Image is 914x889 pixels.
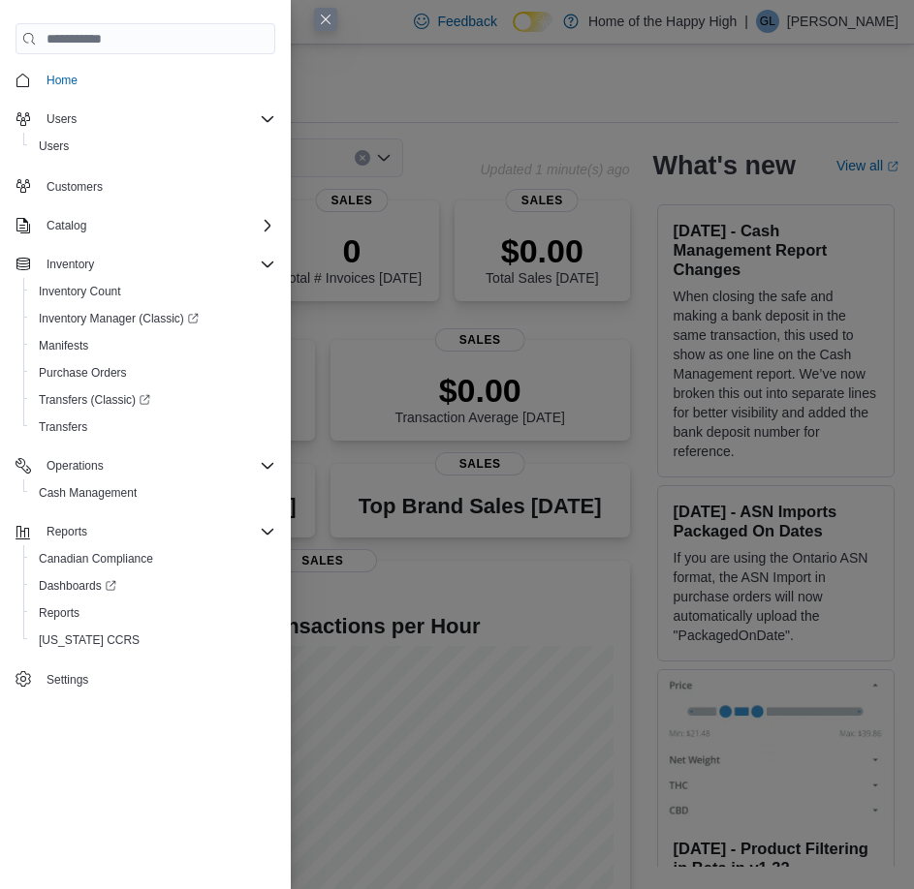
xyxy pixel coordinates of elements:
[39,632,140,648] span: [US_STATE] CCRS
[23,627,283,654] button: [US_STATE] CCRS
[23,414,283,441] button: Transfers
[23,545,283,572] button: Canadian Compliance
[31,280,129,303] a: Inventory Count
[31,135,77,158] a: Users
[39,253,275,276] span: Inventory
[314,8,337,31] button: Close this dialog
[23,278,283,305] button: Inventory Count
[16,58,275,697] nav: Complex example
[31,415,95,439] a: Transfers
[39,68,275,92] span: Home
[39,138,69,154] span: Users
[31,334,275,357] span: Manifests
[31,601,87,625] a: Reports
[8,452,283,479] button: Operations
[39,253,102,276] button: Inventory
[23,599,283,627] button: Reports
[23,572,283,599] a: Dashboards
[39,338,88,353] span: Manifests
[31,307,275,330] span: Inventory Manager (Classic)
[39,107,84,131] button: Users
[31,415,275,439] span: Transfers
[23,305,283,332] a: Inventory Manager (Classic)
[47,73,78,88] span: Home
[31,547,275,570] span: Canadian Compliance
[47,111,77,127] span: Users
[8,171,283,199] button: Customers
[39,605,79,621] span: Reports
[31,388,158,412] a: Transfers (Classic)
[39,107,275,131] span: Users
[31,574,124,598] a: Dashboards
[39,667,275,691] span: Settings
[31,388,275,412] span: Transfers (Classic)
[31,307,206,330] a: Inventory Manager (Classic)
[39,454,275,477] span: Operations
[23,386,283,414] a: Transfers (Classic)
[31,361,275,384] span: Purchase Orders
[31,547,161,570] a: Canadian Compliance
[8,518,283,545] button: Reports
[31,280,275,303] span: Inventory Count
[39,578,116,594] span: Dashboards
[31,481,275,505] span: Cash Management
[23,133,283,160] button: Users
[8,665,283,693] button: Settings
[47,458,104,474] span: Operations
[8,251,283,278] button: Inventory
[8,106,283,133] button: Users
[39,485,137,501] span: Cash Management
[47,257,94,272] span: Inventory
[31,601,275,625] span: Reports
[39,419,87,435] span: Transfers
[39,520,95,543] button: Reports
[8,212,283,239] button: Catalog
[39,365,127,381] span: Purchase Orders
[39,214,94,237] button: Catalog
[47,524,87,539] span: Reports
[39,454,111,477] button: Operations
[39,173,275,198] span: Customers
[31,481,144,505] a: Cash Management
[31,628,275,652] span: Washington CCRS
[23,479,283,506] button: Cash Management
[31,574,275,598] span: Dashboards
[31,135,275,158] span: Users
[39,69,85,92] a: Home
[39,311,199,326] span: Inventory Manager (Classic)
[39,668,96,691] a: Settings
[47,218,86,233] span: Catalog
[39,392,150,408] span: Transfers (Classic)
[31,334,96,357] a: Manifests
[39,551,153,567] span: Canadian Compliance
[47,672,88,688] span: Settings
[39,520,275,543] span: Reports
[47,179,103,195] span: Customers
[31,361,135,384] a: Purchase Orders
[39,175,110,199] a: Customers
[23,332,283,359] button: Manifests
[31,628,147,652] a: [US_STATE] CCRS
[39,284,121,299] span: Inventory Count
[23,359,283,386] button: Purchase Orders
[8,66,283,94] button: Home
[39,214,275,237] span: Catalog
